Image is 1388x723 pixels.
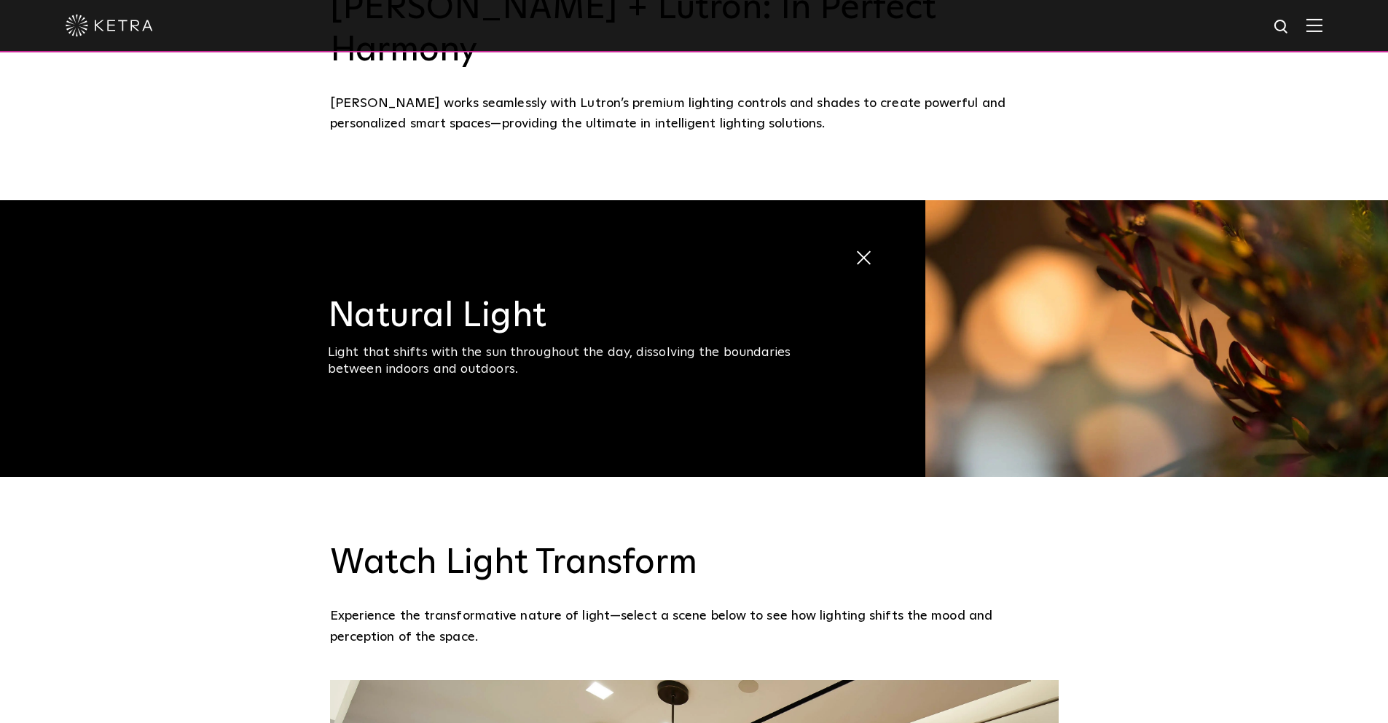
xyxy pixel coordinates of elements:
[330,606,1051,647] p: Experience the transformative nature of light—select a scene below to see how lighting shifts the...
[328,344,820,379] div: Light that shifts with the sun throughout the day, dissolving the boundaries between indoors and ...
[66,15,153,36] img: ketra-logo-2019-white
[330,93,1059,135] div: [PERSON_NAME] works seamlessly with Lutron’s premium lighting controls and shades to create power...
[328,299,820,333] h3: Natural Light
[330,542,1059,585] h3: Watch Light Transform
[925,200,1388,477] img: natural_light
[1273,18,1291,36] img: search icon
[1306,18,1322,32] img: Hamburger%20Nav.svg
